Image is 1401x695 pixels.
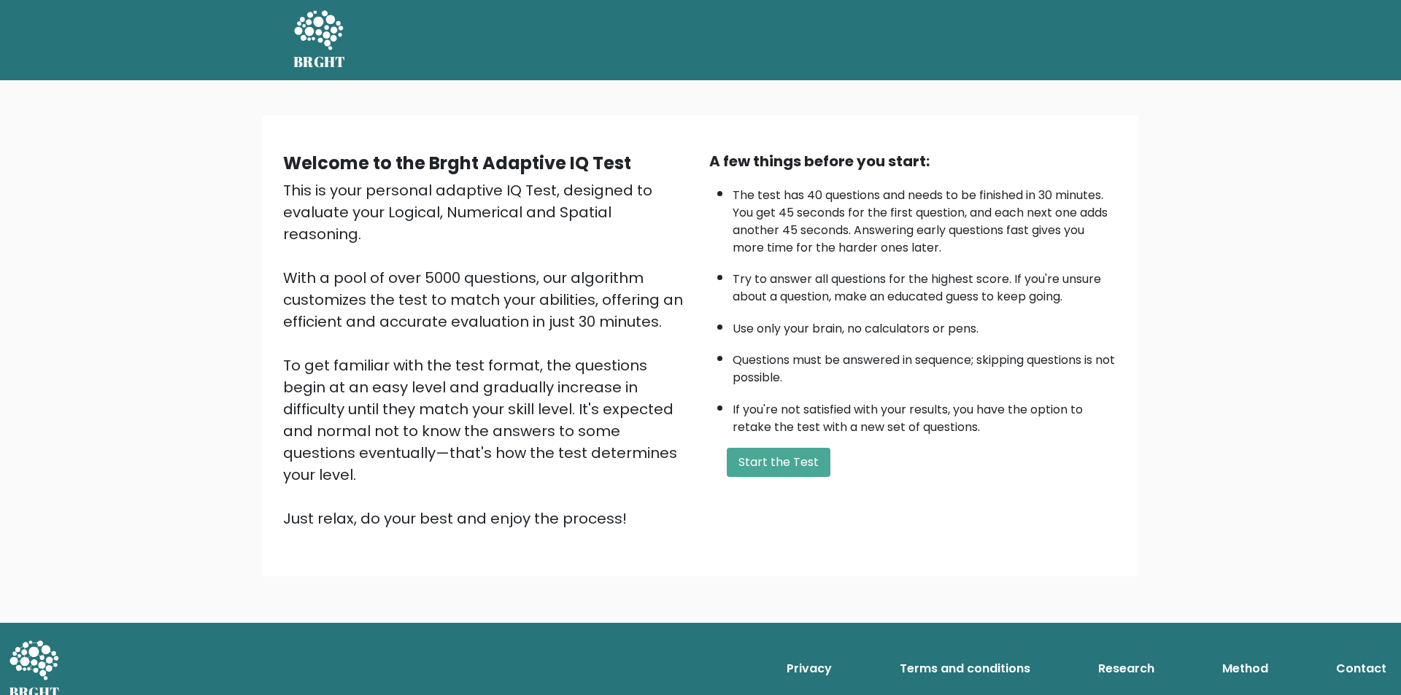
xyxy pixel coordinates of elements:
[727,448,830,477] button: Start the Test
[1330,654,1392,683] a: Contact
[733,394,1118,436] li: If you're not satisfied with your results, you have the option to retake the test with a new set ...
[733,179,1118,257] li: The test has 40 questions and needs to be finished in 30 minutes. You get 45 seconds for the firs...
[293,6,346,74] a: BRGHT
[733,344,1118,387] li: Questions must be answered in sequence; skipping questions is not possible.
[709,150,1118,172] div: A few things before you start:
[283,179,692,529] div: This is your personal adaptive IQ Test, designed to evaluate your Logical, Numerical and Spatial ...
[733,263,1118,306] li: Try to answer all questions for the highest score. If you're unsure about a question, make an edu...
[1092,654,1160,683] a: Research
[293,53,346,71] h5: BRGHT
[733,313,1118,338] li: Use only your brain, no calculators or pens.
[894,654,1036,683] a: Terms and conditions
[283,151,631,175] b: Welcome to the Brght Adaptive IQ Test
[781,654,838,683] a: Privacy
[1216,654,1274,683] a: Method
